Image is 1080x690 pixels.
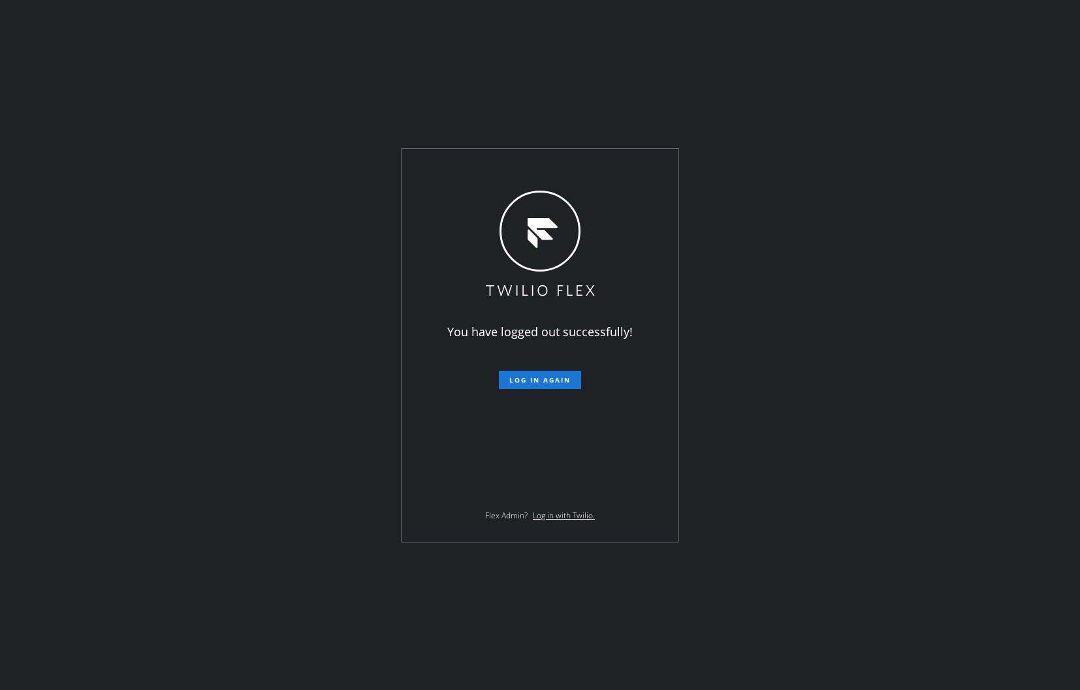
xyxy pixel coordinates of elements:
a: Log in with Twilio. [533,510,595,521]
span: You have logged out successfully! [447,324,633,339]
span: Flex Admin? [485,510,528,521]
button: Log in again [499,371,581,389]
span: Log in again [509,375,571,384]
